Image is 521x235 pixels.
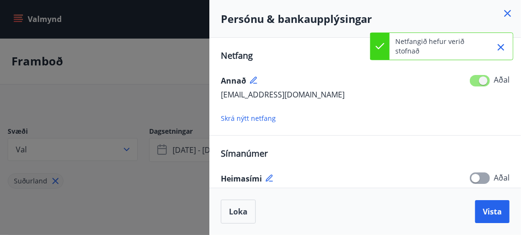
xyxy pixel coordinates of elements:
button: Close [493,39,509,55]
span: Aðal [494,75,510,85]
span: Netfang [221,50,253,61]
span: Loka [229,206,248,217]
span: Annað [221,75,246,86]
span: Aðal [494,172,510,183]
h4: Persónu & bankaupplýsingar [221,11,510,26]
span: Símanúmer [221,148,268,159]
button: Loka [221,200,256,224]
span: Vista [483,206,502,217]
p: Netfangið hefur verið stofnað [395,37,479,56]
span: Heimasími [221,173,262,184]
span: [EMAIL_ADDRESS][DOMAIN_NAME] [221,89,345,100]
button: Vista [475,200,510,223]
span: Skrá nýtt netfang [221,114,276,123]
span: [PHONE_NUMBER] [221,187,287,198]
